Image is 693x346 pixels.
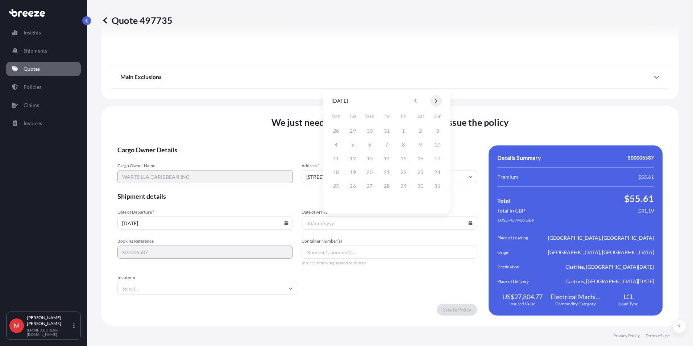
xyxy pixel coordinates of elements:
[302,246,477,259] input: Number1, number2,...
[548,249,654,256] span: [GEOGRAPHIC_DATA], [GEOGRAPHIC_DATA]
[24,83,41,91] p: Policies
[24,102,39,109] p: Claims
[117,145,477,154] span: Cargo Owner Details
[497,263,538,271] span: Destination
[565,263,654,271] span: Castries, [GEOGRAPHIC_DATA][DATE]
[497,278,538,285] span: Place of Delivery
[117,246,293,259] input: Your internal reference
[623,292,634,301] span: LCL
[497,249,538,256] span: Origin
[380,109,393,124] span: Thursday
[329,109,343,124] span: Monday
[497,173,518,181] span: Premium
[638,173,654,181] span: $55.61
[332,96,348,105] div: [DATE]
[431,109,444,124] span: Sunday
[6,62,81,76] a: Quotes
[509,301,535,307] span: Insured Value
[6,25,81,40] a: Insights
[414,109,427,124] span: Saturday
[624,193,654,204] span: $55.61
[555,301,596,307] span: Commodity Category
[497,207,525,214] span: Total in GBP
[24,120,42,127] p: Invoices
[619,301,638,307] span: Load Type
[346,109,360,124] span: Tuesday
[302,163,477,169] span: Address
[6,80,81,94] a: Policies
[117,217,293,230] input: dd/mm/yyyy
[24,65,40,73] p: Quotes
[497,234,538,242] span: Place of Loading
[302,170,477,183] input: Cargo owner address
[497,217,534,223] span: 1 USD = 0.7406 GBP
[502,292,543,301] span: US$27,804.77
[6,98,81,112] a: Claims
[117,209,293,215] span: Date of Departure
[302,260,477,266] span: Insert comma-separated numbers
[24,47,47,54] p: Shipments
[646,333,670,339] a: Terms of Use
[302,217,477,230] input: dd/mm/yyyy
[497,197,510,204] span: Total
[497,154,541,161] span: Details Summary
[27,315,72,326] p: [PERSON_NAME] [PERSON_NAME]
[271,116,509,128] span: We just need a few more details before we issue the policy
[638,207,654,214] span: £41.19
[117,282,297,295] input: Select...
[548,234,654,242] span: [GEOGRAPHIC_DATA], [GEOGRAPHIC_DATA]
[101,15,173,26] p: Quote 497735
[613,333,640,339] a: Privacy Policy
[120,68,660,86] div: Main Exclusions
[363,109,376,124] span: Wednesday
[27,328,72,337] p: [EMAIL_ADDRESS][DOMAIN_NAME]
[628,154,654,161] span: S00006587
[117,238,293,244] span: Booking Reference
[565,278,654,285] span: Castries, [GEOGRAPHIC_DATA][DATE]
[117,192,477,201] span: Shipment details
[24,29,41,36] p: Insights
[397,109,410,124] span: Friday
[14,322,20,329] span: M
[117,275,297,280] span: Incoterm
[302,209,477,215] span: Date of Arrival
[551,292,601,301] span: Electrical Machinery and Equipment
[120,73,162,81] span: Main Exclusions
[302,238,477,244] span: Container Number(s)
[443,306,471,313] p: Create Policy
[6,44,81,58] a: Shipments
[437,304,477,316] button: Create Policy
[117,163,293,169] span: Cargo Owner Name
[6,116,81,131] a: Invoices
